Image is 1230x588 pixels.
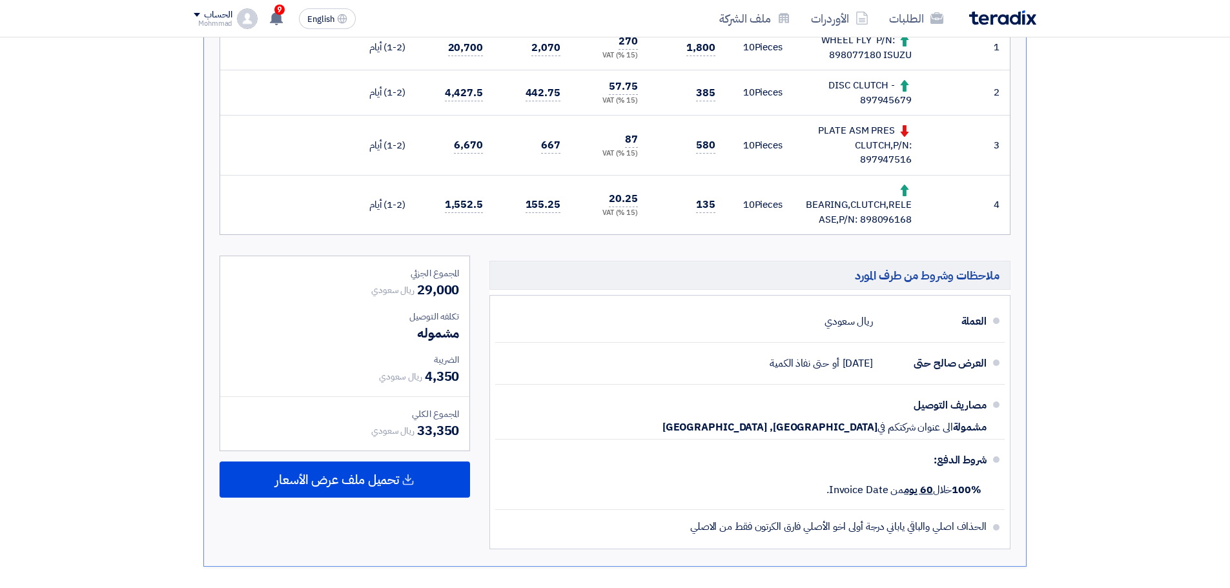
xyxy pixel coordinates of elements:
[371,283,415,297] span: ريال سعودي
[489,261,1010,290] h5: ملاحظات وشروط من طرف المورد
[625,132,638,148] span: 87
[417,421,459,440] span: 33,350
[803,123,912,167] div: PLATE ASM PRES CLUTCH,P/N: 897947516
[581,50,638,61] div: (15 %) VAT
[194,20,232,27] div: Mohmmad
[662,421,877,434] span: [GEOGRAPHIC_DATA], [GEOGRAPHIC_DATA]
[743,40,755,54] span: 10
[803,78,912,107] div: DISC CLUTCH - 897945679
[877,421,952,434] span: الى عنوان شركتكم في
[231,407,459,421] div: المجموع الكلي
[826,482,981,498] span: خلال من Invoice Date.
[843,357,873,370] span: [DATE]
[448,40,483,56] span: 20,700
[696,197,715,213] span: 135
[274,5,285,15] span: 9
[726,25,793,70] td: Pieces
[425,367,460,386] span: 4,350
[726,70,793,116] td: Pieces
[952,482,981,498] strong: 100%
[349,116,416,176] td: (1-2) أيام
[696,85,715,101] span: 385
[379,370,422,383] span: ريال سعودي
[770,357,829,370] span: حتى نفاذ الكمية
[581,96,638,106] div: (15 %) VAT
[904,482,932,498] u: 60 يوم
[231,310,459,323] div: تكلفه التوصيل
[953,421,987,434] span: مشمولة
[743,85,755,99] span: 10
[204,10,232,21] div: الحساب
[883,306,987,337] div: العملة
[989,116,1010,176] td: 3
[709,3,801,34] a: ملف الشركة
[743,198,755,212] span: 10
[743,138,755,152] span: 10
[307,15,334,24] span: English
[531,40,560,56] span: 2,070
[879,3,954,34] a: الطلبات
[445,197,483,213] span: 1,552.5
[803,33,912,62] div: WHEEL FLY P/N: 898077180 ISUZU
[989,175,1010,234] td: 4
[726,175,793,234] td: Pieces
[825,309,873,334] div: ريال سعودي
[541,137,560,154] span: 667
[609,191,638,207] span: 20.25
[883,390,987,421] div: مصاريف التوصيل
[801,3,879,34] a: الأوردرات
[619,34,638,50] span: 270
[989,25,1010,70] td: 1
[883,348,987,379] div: العرض صالح حتى
[371,424,415,438] span: ريال سعودي
[686,40,715,56] span: 1,800
[690,520,987,533] span: الحذاف اصلي والباقي ياباني درجة أولى اخو الأصلي فارق الكرتون فقط من الاصلي
[417,280,459,299] span: 29,000
[299,8,356,29] button: English
[526,197,560,213] span: 155.25
[349,175,416,234] td: (1-2) أيام
[969,10,1036,25] img: Teradix logo
[349,25,416,70] td: (1-2) أيام
[581,148,638,159] div: (15 %) VAT
[454,137,483,154] span: 6,670
[275,474,399,485] span: تحميل ملف عرض الأسعار
[696,137,715,154] span: 580
[445,85,483,101] span: 4,427.5
[417,323,459,343] span: مشموله
[349,70,416,116] td: (1-2) أيام
[231,267,459,280] div: المجموع الجزئي
[989,70,1010,116] td: 2
[609,79,638,95] span: 57.75
[516,445,987,476] div: شروط الدفع:
[803,183,912,227] div: BEARING,CLUTCH,RELEASE,P/N: 898096168
[237,8,258,29] img: profile_test.png
[726,116,793,176] td: Pieces
[231,353,459,367] div: الضريبة
[526,85,560,101] span: 442.75
[581,208,638,219] div: (15 %) VAT
[832,357,839,370] span: أو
